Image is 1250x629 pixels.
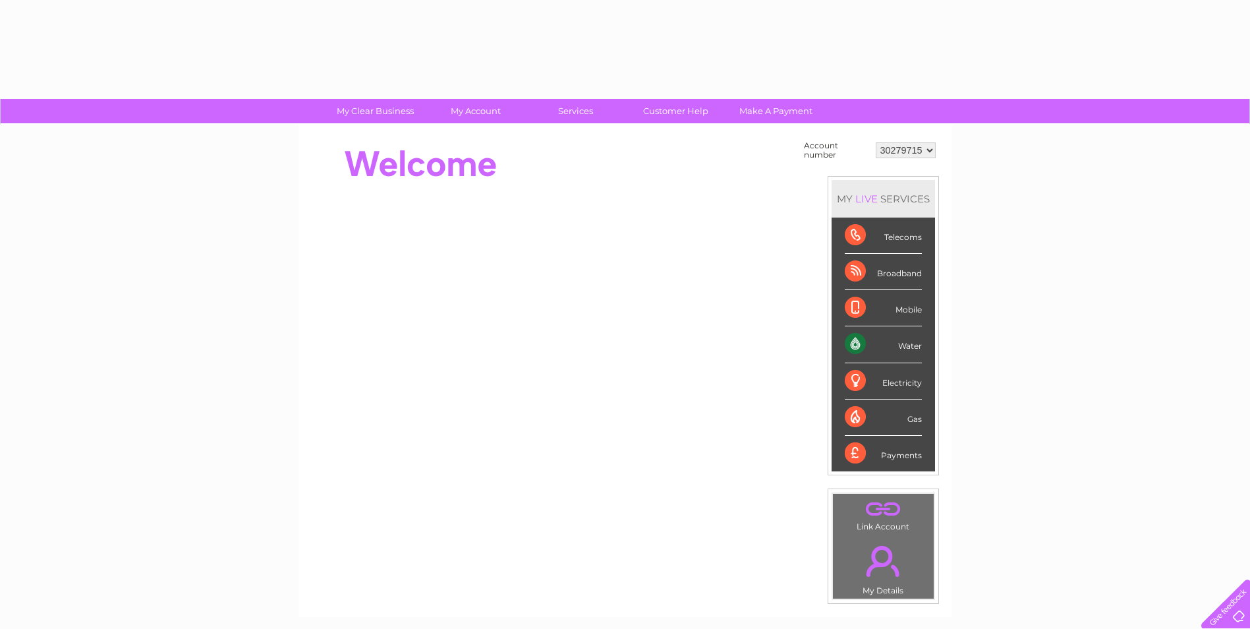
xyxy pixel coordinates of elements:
a: . [836,497,930,520]
td: Account number [801,138,872,163]
div: Mobile [845,290,922,326]
div: Water [845,326,922,363]
a: Services [521,99,630,123]
div: MY SERVICES [832,180,935,218]
a: Customer Help [621,99,730,123]
div: LIVE [853,193,880,205]
a: My Clear Business [321,99,430,123]
a: My Account [421,99,530,123]
div: Telecoms [845,218,922,254]
a: Make A Payment [722,99,830,123]
td: Link Account [832,493,934,535]
div: Electricity [845,363,922,400]
div: Payments [845,436,922,471]
a: . [836,538,930,584]
div: Broadband [845,254,922,290]
td: My Details [832,535,934,599]
div: Gas [845,400,922,436]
